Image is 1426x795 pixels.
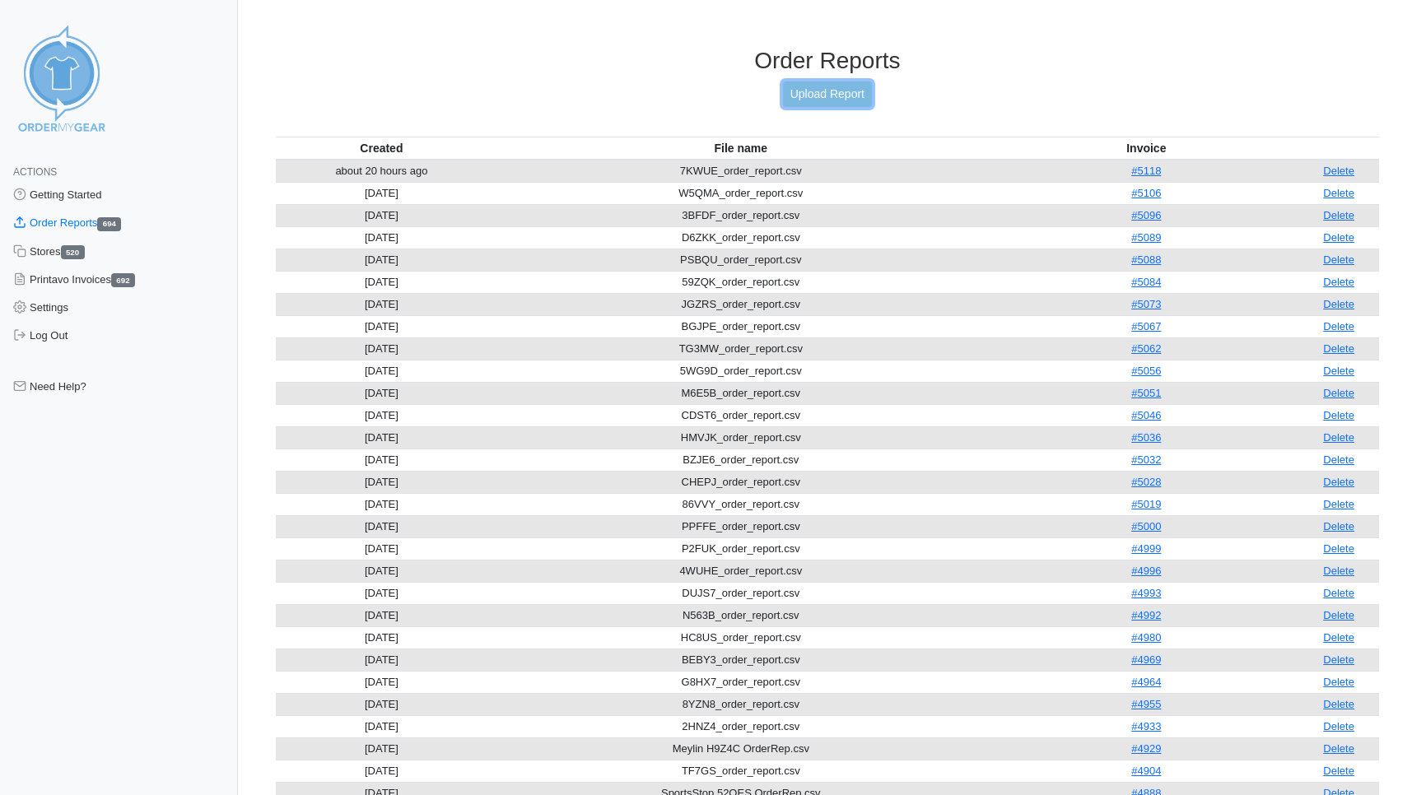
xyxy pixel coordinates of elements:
a: Delete [1323,187,1354,199]
td: 59ZQK_order_report.csv [487,271,994,293]
a: Delete [1323,720,1354,732]
td: [DATE] [276,649,487,671]
a: Upload Report [783,81,872,107]
a: #5096 [1131,209,1161,221]
a: Delete [1323,431,1354,444]
td: PSBQU_order_report.csv [487,249,994,271]
a: Delete [1323,209,1354,221]
a: Delete [1323,253,1354,266]
td: CHEPJ_order_report.csv [487,471,994,493]
td: TF7GS_order_report.csv [487,760,994,782]
td: [DATE] [276,337,487,360]
a: #5089 [1131,231,1161,244]
th: Invoice [994,137,1298,160]
td: [DATE] [276,560,487,582]
th: File name [487,137,994,160]
a: #5062 [1131,342,1161,355]
td: BZJE6_order_report.csv [487,449,994,471]
a: #4929 [1131,742,1161,755]
td: D6ZKK_order_report.csv [487,226,994,249]
a: Delete [1323,320,1354,332]
span: 692 [111,273,135,287]
td: [DATE] [276,693,487,715]
a: Delete [1323,765,1354,777]
a: Delete [1323,676,1354,688]
td: [DATE] [276,671,487,693]
a: Delete [1323,165,1354,177]
td: BGJPE_order_report.csv [487,315,994,337]
td: P2FUK_order_report.csv [487,537,994,560]
td: M6E5B_order_report.csv [487,382,994,404]
a: #5000 [1131,520,1161,532]
a: #5088 [1131,253,1161,266]
a: Delete [1323,520,1354,532]
td: [DATE] [276,293,487,315]
a: Delete [1323,653,1354,666]
td: [DATE] [276,737,487,760]
td: [DATE] [276,249,487,271]
a: #4964 [1131,676,1161,688]
td: [DATE] [276,315,487,337]
a: #5028 [1131,476,1161,488]
a: #4933 [1131,720,1161,732]
td: [DATE] [276,404,487,426]
td: 86VVY_order_report.csv [487,493,994,515]
h3: Order Reports [276,47,1379,75]
td: [DATE] [276,582,487,604]
td: 5WG9D_order_report.csv [487,360,994,382]
a: #4980 [1131,631,1161,644]
td: [DATE] [276,604,487,626]
a: Delete [1323,565,1354,577]
td: 4WUHE_order_report.csv [487,560,994,582]
a: #5046 [1131,409,1161,421]
a: Delete [1323,387,1354,399]
a: #4996 [1131,565,1161,577]
a: #4955 [1131,698,1161,710]
a: Delete [1323,542,1354,555]
a: #5032 [1131,453,1161,466]
a: #5067 [1131,320,1161,332]
a: #4904 [1131,765,1161,777]
a: Delete [1323,409,1354,421]
a: Delete [1323,698,1354,710]
a: #4993 [1131,587,1161,599]
td: [DATE] [276,626,487,649]
td: W5QMA_order_report.csv [487,182,994,204]
a: #5084 [1131,276,1161,288]
td: [DATE] [276,182,487,204]
td: CDST6_order_report.csv [487,404,994,426]
a: Delete [1323,298,1354,310]
td: [DATE] [276,715,487,737]
td: DUJS7_order_report.csv [487,582,994,604]
td: G8HX7_order_report.csv [487,671,994,693]
td: [DATE] [276,226,487,249]
td: [DATE] [276,360,487,382]
a: Delete [1323,276,1354,288]
span: 520 [61,245,85,259]
td: [DATE] [276,760,487,782]
td: PPFFE_order_report.csv [487,515,994,537]
span: Actions [13,166,57,178]
td: HMVJK_order_report.csv [487,426,994,449]
td: [DATE] [276,537,487,560]
a: #5051 [1131,387,1161,399]
a: Delete [1323,742,1354,755]
td: Meylin H9Z4C OrderRep.csv [487,737,994,760]
td: [DATE] [276,204,487,226]
a: #4992 [1131,609,1161,621]
td: 2HNZ4_order_report.csv [487,715,994,737]
td: 3BFDF_order_report.csv [487,204,994,226]
a: #4969 [1131,653,1161,666]
td: [DATE] [276,271,487,293]
td: [DATE] [276,382,487,404]
a: #5036 [1131,431,1161,444]
td: [DATE] [276,471,487,493]
td: 7KWUE_order_report.csv [487,160,994,183]
td: HC8US_order_report.csv [487,626,994,649]
a: #5056 [1131,365,1161,377]
a: #5073 [1131,298,1161,310]
a: #4999 [1131,542,1161,555]
a: Delete [1323,631,1354,644]
td: about 20 hours ago [276,160,487,183]
td: [DATE] [276,493,487,515]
